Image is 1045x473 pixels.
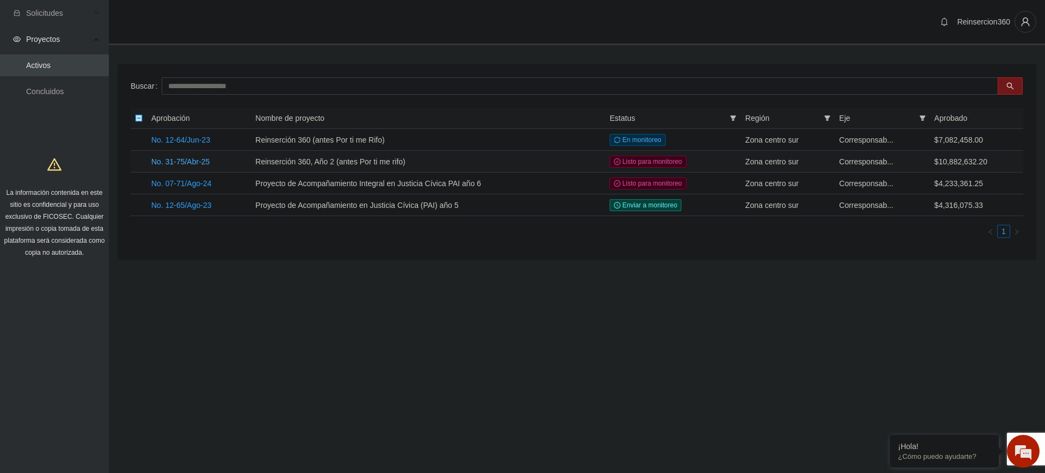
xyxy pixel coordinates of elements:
th: Aprobación [147,108,251,129]
td: $4,233,361.25 [930,173,1023,194]
span: user [1015,17,1036,27]
td: Zona centro sur [741,129,834,151]
span: filter [917,110,928,126]
td: Zona centro sur [741,151,834,173]
a: 1 [998,225,1010,237]
button: bell [936,13,953,30]
li: Next Page [1010,225,1023,238]
span: Reinsercion360 [957,17,1010,26]
span: inbox [13,9,21,17]
span: sync [614,137,620,143]
button: left [984,225,997,238]
span: check-circle [614,180,620,187]
span: Corresponsab... [839,201,894,210]
td: $10,882,632.20 [930,151,1023,173]
span: eye [13,35,21,43]
a: Activos [26,61,51,70]
span: En monitoreo [610,134,666,146]
span: left [987,229,994,235]
span: Eje [839,112,915,124]
label: Buscar [131,77,162,95]
a: No. 31-75/Abr-25 [151,157,210,166]
td: Zona centro sur [741,194,834,216]
span: clock-circle [614,202,620,208]
td: Reinserción 360 (antes Por ti me Rifo) [251,129,605,151]
span: bell [936,17,952,26]
th: Aprobado [930,108,1023,129]
td: Proyecto de Acompañamiento Integral en Justicia Cívica PAI año 6 [251,173,605,194]
span: minus-square [135,114,143,122]
span: Corresponsab... [839,179,894,188]
span: filter [728,110,739,126]
span: Corresponsab... [839,136,894,144]
span: filter [730,115,736,121]
th: Nombre de proyecto [251,108,605,129]
a: No. 12-65/Ago-23 [151,201,212,210]
button: user [1015,11,1036,33]
td: $7,082,458.00 [930,129,1023,151]
li: Previous Page [984,225,997,238]
span: filter [822,110,833,126]
td: Reinserción 360, Año 2 (antes Por ti me rifo) [251,151,605,173]
span: Corresponsab... [839,157,894,166]
span: Estatus [610,112,726,124]
span: search [1006,82,1014,91]
span: warning [47,157,62,171]
span: Enviar a monitoreo [610,199,681,211]
td: Proyecto de Acompañamiento en Justicia Cívica (PAI) año 5 [251,194,605,216]
span: Región [745,112,819,124]
td: $4,316,075.33 [930,194,1023,216]
span: filter [919,115,926,121]
span: Listo para monitoreo [610,177,686,189]
span: right [1013,229,1020,235]
div: ¡Hola! [898,442,991,451]
span: check-circle [614,158,620,165]
a: Concluidos [26,87,64,96]
span: Listo para monitoreo [610,156,686,168]
span: Proyectos [26,28,90,50]
a: No. 12-64/Jun-23 [151,136,210,144]
p: ¿Cómo puedo ayudarte? [898,452,991,460]
span: filter [824,115,831,121]
button: right [1010,225,1023,238]
td: Zona centro sur [741,173,834,194]
button: search [998,77,1023,95]
a: No. 07-71/Ago-24 [151,179,212,188]
span: La información contenida en este sitio es confidencial y para uso exclusivo de FICOSEC. Cualquier... [4,189,105,256]
span: Solicitudes [26,2,90,24]
li: 1 [997,225,1010,238]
